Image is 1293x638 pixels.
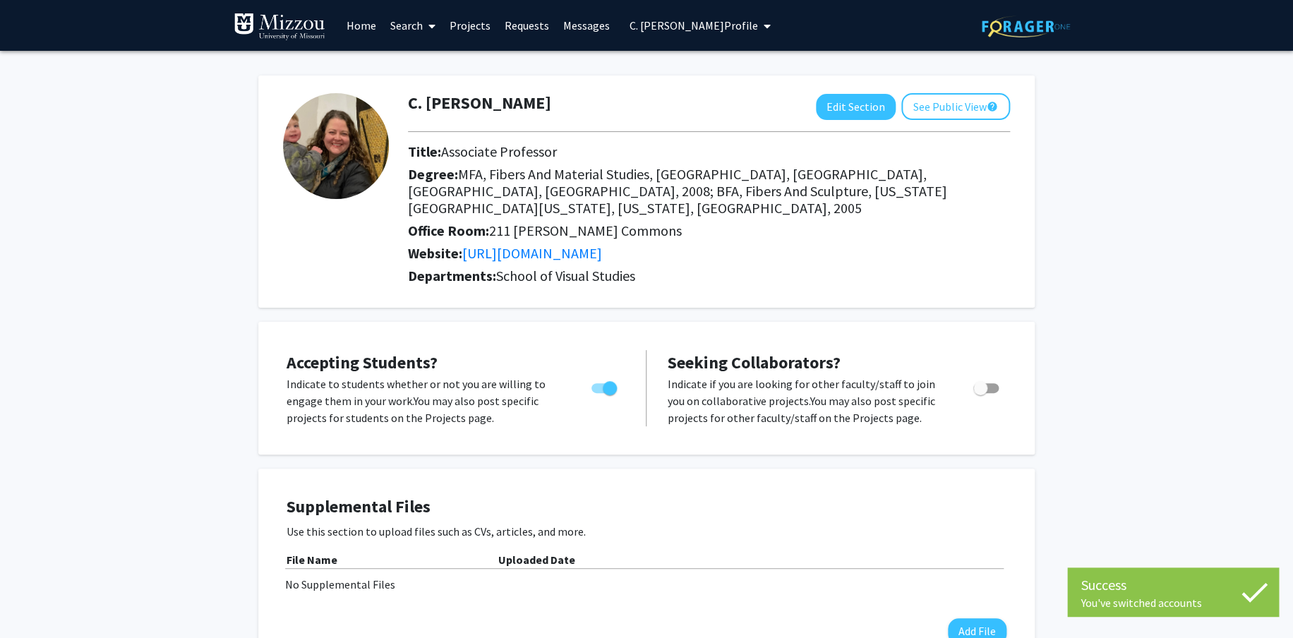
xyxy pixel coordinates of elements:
button: See Public View [901,93,1010,120]
h2: Departments: [397,267,1021,284]
div: No Supplemental Files [285,576,1008,593]
mat-icon: help [987,98,998,115]
h4: Supplemental Files [287,497,1006,517]
span: School of Visual Studies [496,267,635,284]
h1: C. [PERSON_NAME] [408,93,551,114]
span: Seeking Collaborators? [668,351,841,373]
b: Uploaded Date [498,553,575,567]
span: C. [PERSON_NAME] Profile [630,18,758,32]
img: University of Missouri Logo [234,13,325,41]
p: Use this section to upload files such as CVs, articles, and more. [287,523,1006,540]
h2: Office Room: [408,222,1010,239]
b: File Name [287,553,337,567]
a: Opens in a new tab [462,244,602,262]
a: Search [383,1,443,50]
span: Accepting Students? [287,351,438,373]
span: 211 [PERSON_NAME] Commons [489,222,682,239]
p: Indicate if you are looking for other faculty/staff to join you on collaborative projects. You ma... [668,375,946,426]
div: Toggle [968,375,1006,397]
img: Profile Picture [283,93,389,199]
button: Edit Section [816,94,896,120]
a: Requests [498,1,556,50]
img: ForagerOne Logo [982,16,1070,37]
a: Projects [443,1,498,50]
span: Associate Professor [441,143,557,160]
h2: Website: [408,245,1010,262]
span: MFA, Fibers And Material Studies, [GEOGRAPHIC_DATA], [GEOGRAPHIC_DATA], [GEOGRAPHIC_DATA], [GEOGR... [408,165,947,217]
div: Toggle [586,375,625,397]
p: Indicate to students whether or not you are willing to engage them in your work. You may also pos... [287,375,565,426]
h2: Degree: [408,166,1010,217]
a: Messages [556,1,617,50]
h2: Title: [408,143,1010,160]
div: Success [1081,574,1265,596]
div: You've switched accounts [1081,596,1265,610]
iframe: Chat [11,574,60,627]
a: Home [339,1,383,50]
